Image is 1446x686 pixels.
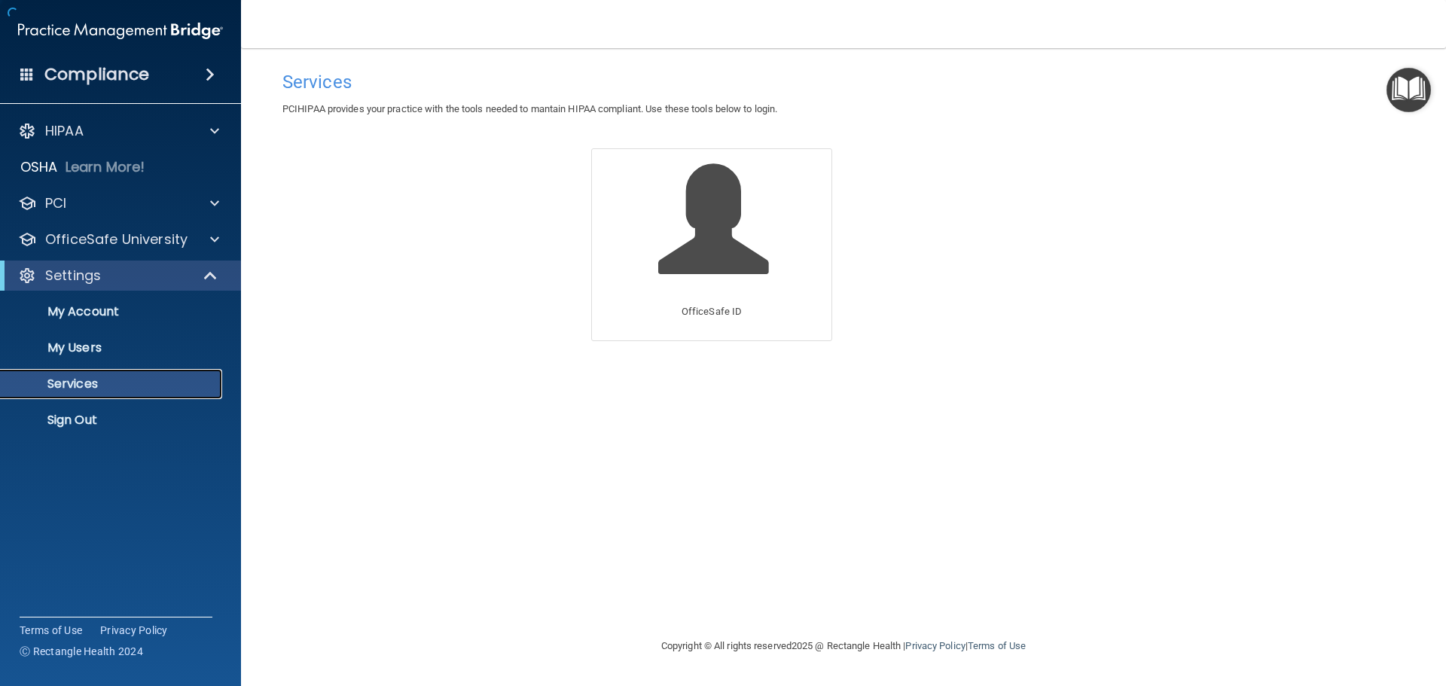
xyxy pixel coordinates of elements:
p: Settings [45,267,101,285]
a: Settings [18,267,218,285]
p: OSHA [20,158,58,176]
p: Learn More! [66,158,145,176]
p: My Users [10,340,215,355]
a: OfficeSafe ID [591,148,832,340]
a: Privacy Policy [905,640,965,651]
p: OfficeSafe University [45,230,188,248]
a: Terms of Use [968,640,1026,651]
a: HIPAA [18,122,219,140]
span: PCIHIPAA provides your practice with the tools needed to mantain HIPAA compliant. Use these tools... [282,103,777,114]
span: Ⓒ Rectangle Health 2024 [20,644,143,659]
p: OfficeSafe ID [682,303,742,321]
a: Privacy Policy [100,623,168,638]
a: Terms of Use [20,623,82,638]
p: Services [10,377,215,392]
img: PMB logo [18,16,223,46]
p: My Account [10,304,215,319]
p: Sign Out [10,413,215,428]
h4: Compliance [44,64,149,85]
h4: Services [282,72,1405,92]
p: PCI [45,194,66,212]
a: OfficeSafe University [18,230,219,248]
div: Copyright © All rights reserved 2025 @ Rectangle Health | | [569,622,1118,670]
button: Open Resource Center [1387,68,1431,112]
p: HIPAA [45,122,84,140]
a: PCI [18,194,219,212]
